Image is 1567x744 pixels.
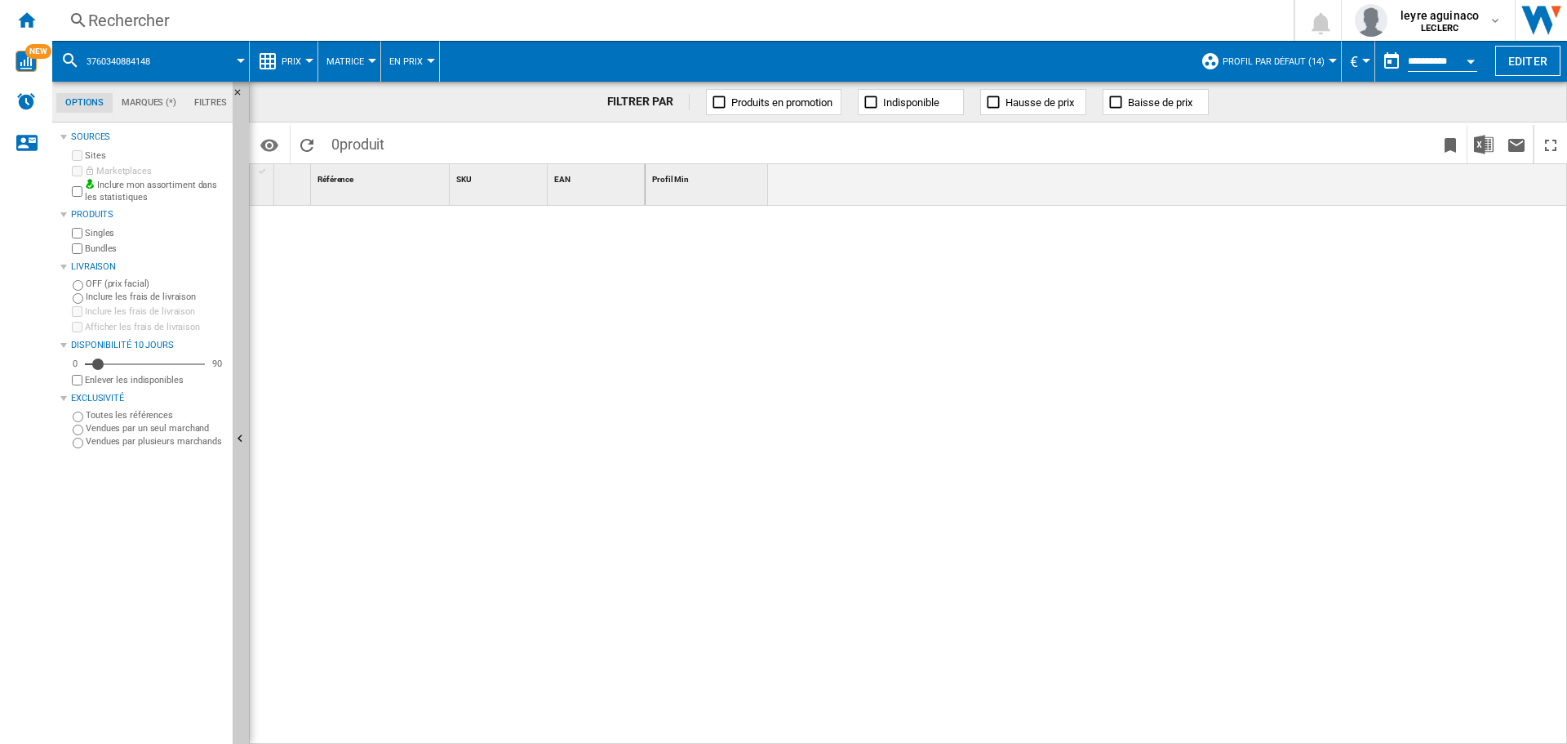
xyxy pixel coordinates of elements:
[1421,23,1458,33] b: LECLERC
[72,322,82,332] input: Afficher les frais de livraison
[858,89,964,115] button: Indisponible
[317,175,353,184] span: Référence
[72,150,82,161] input: Sites
[253,130,286,159] button: Options
[652,175,689,184] span: Profil Min
[1355,4,1387,37] img: profile.jpg
[73,425,83,435] input: Vendues par un seul marchand
[1534,125,1567,163] button: Plein écran
[71,392,226,405] div: Exclusivité
[282,56,301,67] span: Prix
[323,125,393,159] span: 0
[1223,41,1333,82] button: Profil par défaut (14)
[551,164,645,189] div: EAN Sort None
[1128,96,1192,109] span: Baisse de prix
[1456,44,1485,74] button: Open calendar
[453,164,547,189] div: SKU Sort None
[73,293,83,304] input: Inclure les frais de livraison
[1201,41,1333,82] div: Profil par défaut (14)
[1474,135,1494,154] img: excel-24x24.png
[86,409,226,421] label: Toutes les références
[72,243,82,254] input: Bundles
[85,374,226,386] label: Enlever les indisponibles
[314,164,449,189] div: Sort None
[73,280,83,291] input: OFF (prix facial)
[1495,46,1560,76] button: Editer
[86,422,226,434] label: Vendues par un seul marchand
[277,164,310,189] div: Sort None
[85,149,226,162] label: Sites
[85,321,226,333] label: Afficher les frais de livraison
[85,227,226,239] label: Singles
[16,51,37,72] img: wise-card.svg
[72,375,82,385] input: Afficher les frais de livraison
[72,181,82,202] input: Inclure mon assortiment dans les statistiques
[73,412,83,422] input: Toutes les références
[883,96,939,109] span: Indisponible
[456,175,472,184] span: SKU
[453,164,547,189] div: Sort None
[86,278,226,290] label: OFF (prix facial)
[1467,125,1500,163] button: Télécharger au format Excel
[87,41,166,82] button: 3760340884148
[86,291,226,303] label: Inclure les frais de livraison
[85,179,226,204] label: Inclure mon assortiment dans les statistiques
[1350,53,1358,70] span: €
[16,91,36,111] img: alerts-logo.svg
[389,56,423,67] span: En Prix
[1350,41,1366,82] button: €
[980,89,1086,115] button: Hausse de prix
[25,44,51,59] span: NEW
[60,41,241,82] div: 3760340884148
[1500,125,1533,163] button: Envoyer ce rapport par email
[1223,56,1325,67] span: Profil par défaut (14)
[1005,96,1074,109] span: Hausse de prix
[1375,45,1408,78] button: md-calendar
[88,9,1251,32] div: Rechercher
[649,164,768,189] div: Profil Min Sort None
[85,179,95,189] img: mysite-bg-18x18.png
[1342,41,1375,82] md-menu: Currency
[71,339,226,352] div: Disponibilité 10 Jours
[85,356,205,372] md-slider: Disponibilité
[72,306,82,317] input: Inclure les frais de livraison
[87,56,150,67] span: 3760340884148
[85,165,226,177] label: Marketplaces
[649,164,768,189] div: Sort None
[389,41,431,82] button: En Prix
[72,166,82,176] input: Marketplaces
[551,164,645,189] div: Sort None
[554,175,570,184] span: EAN
[85,305,226,318] label: Inclure les frais de livraison
[1103,89,1209,115] button: Baisse de prix
[71,208,226,221] div: Produits
[1401,7,1479,24] span: leyre aguinaco
[258,41,309,82] div: Prix
[85,243,226,255] label: Bundles
[326,56,364,67] span: Matrice
[208,358,226,370] div: 90
[282,41,309,82] button: Prix
[72,228,82,238] input: Singles
[71,261,226,274] div: Livraison
[731,96,832,109] span: Produits en promotion
[1434,125,1467,163] button: Créer un favoris
[56,93,113,113] md-tab-item: Options
[113,93,185,113] md-tab-item: Marques (*)
[340,136,384,153] span: produit
[185,93,236,113] md-tab-item: Filtres
[607,94,690,110] div: FILTRER PAR
[706,89,841,115] button: Produits en promotion
[71,131,226,144] div: Sources
[86,435,226,448] label: Vendues par plusieurs marchands
[73,438,83,448] input: Vendues par plusieurs marchands
[69,358,82,370] div: 0
[326,41,372,82] button: Matrice
[233,82,252,111] button: Masquer
[314,164,449,189] div: Référence Sort None
[291,125,323,163] button: Recharger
